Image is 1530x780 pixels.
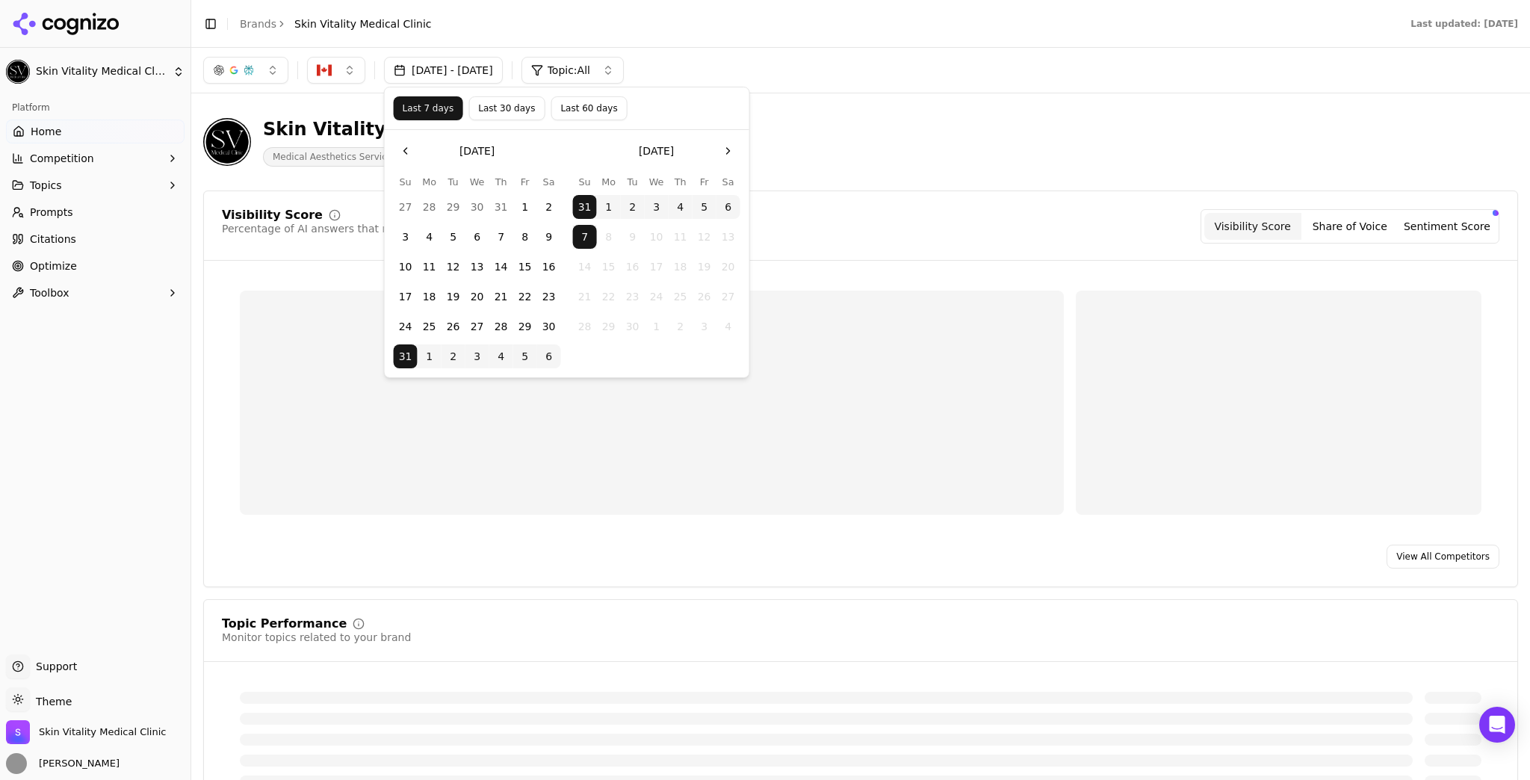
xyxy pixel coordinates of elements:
[465,225,489,249] button: Wednesday, August 6th, 2025
[30,178,62,193] span: Topics
[669,175,693,189] th: Thursday
[489,315,513,338] button: Thursday, August 28th, 2025
[537,195,561,219] button: Saturday, August 2nd, 2025
[573,225,597,249] button: Today, Sunday, September 7th, 2025, selected
[1204,213,1301,240] button: Visibility Score
[263,147,406,167] span: Medical Aesthetics Services
[621,195,645,219] button: Tuesday, September 2nd, 2025, selected
[489,344,513,368] button: Thursday, September 4th, 2025, selected
[669,195,693,219] button: Thursday, September 4th, 2025, selected
[222,209,323,221] div: Visibility Score
[6,96,185,120] div: Platform
[621,175,645,189] th: Tuesday
[573,175,597,189] th: Sunday
[317,63,332,78] img: CA
[489,175,513,189] th: Thursday
[537,175,561,189] th: Saturday
[263,117,531,141] div: Skin Vitality Medical Clinic
[537,225,561,249] button: Saturday, August 9th, 2025
[6,254,185,278] a: Optimize
[394,175,418,189] th: Sunday
[489,285,513,309] button: Thursday, August 21st, 2025
[465,195,489,219] button: Wednesday, July 30th, 2025
[418,344,442,368] button: Monday, September 1st, 2025, selected
[573,195,597,219] button: Sunday, August 31st, 2025, selected
[39,725,166,739] span: Skin Vitality Medical Clinic
[30,232,76,247] span: Citations
[1410,18,1518,30] div: Last updated: [DATE]
[573,175,740,338] table: September 2025
[442,255,465,279] button: Tuesday, August 12th, 2025
[418,175,442,189] th: Monday
[489,225,513,249] button: Thursday, August 7th, 2025
[513,195,537,219] button: Friday, August 1st, 2025
[394,255,418,279] button: Sunday, August 10th, 2025
[716,175,740,189] th: Saturday
[418,195,442,219] button: Monday, July 28th, 2025
[30,285,69,300] span: Toolbox
[513,285,537,309] button: Friday, August 22nd, 2025
[394,96,463,120] button: Last 7 days
[489,255,513,279] button: Thursday, August 14th, 2025
[465,344,489,368] button: Wednesday, September 3rd, 2025, selected
[6,281,185,305] button: Toolbox
[442,344,465,368] button: Tuesday, September 2nd, 2025, selected
[513,225,537,249] button: Friday, August 8th, 2025
[442,175,465,189] th: Tuesday
[465,285,489,309] button: Wednesday, August 20th, 2025
[537,315,561,338] button: Saturday, August 30th, 2025
[442,315,465,338] button: Tuesday, August 26th, 2025
[222,221,486,236] div: Percentage of AI answers that mention your brand
[537,285,561,309] button: Saturday, August 23rd, 2025
[36,65,167,78] span: Skin Vitality Medical Clinic
[33,757,120,770] span: [PERSON_NAME]
[465,255,489,279] button: Wednesday, August 13th, 2025
[240,16,432,31] nav: breadcrumb
[6,173,185,197] button: Topics
[203,118,251,166] img: Skin Vitality Medical Clinic
[513,344,537,368] button: Friday, September 5th, 2025, selected
[30,696,72,708] span: Theme
[30,659,77,674] span: Support
[537,255,561,279] button: Saturday, August 16th, 2025
[394,315,418,338] button: Sunday, August 24th, 2025
[294,16,432,31] span: Skin Vitality Medical Clinic
[442,285,465,309] button: Tuesday, August 19th, 2025
[468,96,545,120] button: Last 30 days
[1301,213,1399,240] button: Share of Voice
[6,753,120,774] button: Open user button
[30,259,77,273] span: Optimize
[716,195,740,219] button: Saturday, September 6th, 2025, selected
[6,146,185,170] button: Competition
[693,175,716,189] th: Friday
[1479,707,1515,743] div: Open Intercom Messenger
[222,630,411,645] div: Monitor topics related to your brand
[465,175,489,189] th: Wednesday
[394,344,418,368] button: Sunday, August 31st, 2025, selected
[537,344,561,368] button: Saturday, September 6th, 2025, selected
[6,720,30,744] img: Skin Vitality Medical Clinic
[394,175,561,368] table: August 2025
[30,151,94,166] span: Competition
[240,18,276,30] a: Brands
[222,618,347,630] div: Topic Performance
[597,175,621,189] th: Monday
[513,175,537,189] th: Friday
[394,195,418,219] button: Sunday, July 27th, 2025
[418,255,442,279] button: Monday, August 11th, 2025
[6,753,27,774] img: Sam Walker
[551,96,627,120] button: Last 60 days
[384,57,503,84] button: [DATE] - [DATE]
[693,195,716,219] button: Friday, September 5th, 2025, selected
[513,315,537,338] button: Friday, August 29th, 2025
[418,285,442,309] button: Monday, August 18th, 2025
[31,124,61,139] span: Home
[489,195,513,219] button: Thursday, July 31st, 2025
[418,225,442,249] button: Monday, August 4th, 2025
[597,195,621,219] button: Monday, September 1st, 2025, selected
[394,285,418,309] button: Sunday, August 17th, 2025
[1387,545,1499,569] a: View All Competitors
[465,315,489,338] button: Wednesday, August 27th, 2025
[716,139,740,163] button: Go to the Next Month
[394,139,418,163] button: Go to the Previous Month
